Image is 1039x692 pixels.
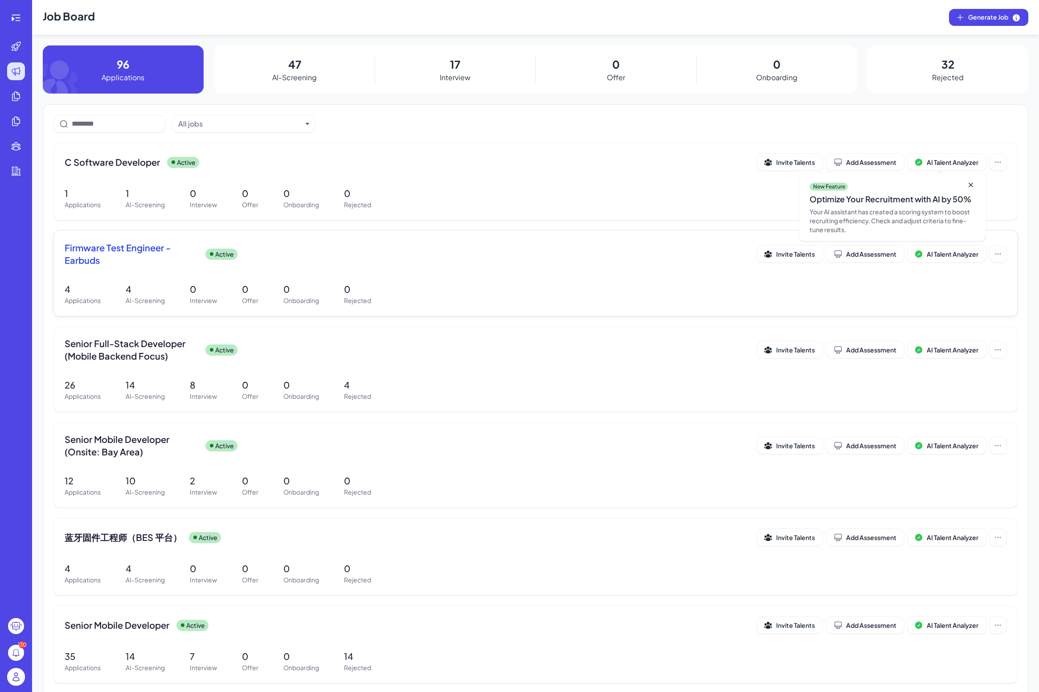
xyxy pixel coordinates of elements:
p: 0 [773,56,781,72]
span: Invite Talents [776,158,815,166]
p: Offer [242,392,258,401]
p: 4 [344,378,371,392]
p: 35 [65,650,101,663]
p: Active [215,345,234,355]
p: 4 [65,562,101,575]
p: Offer [242,575,258,585]
p: 14 [126,650,165,663]
p: 0 [190,187,217,200]
p: 12 [65,474,101,487]
p: 0 [190,283,217,296]
p: 0 [283,650,319,663]
p: 14 [344,650,371,663]
p: 0 [242,474,258,487]
p: Onboarding [283,487,319,497]
button: Invite Talents [757,529,822,546]
div: Add Assessment [834,158,896,167]
p: Offer [607,72,625,83]
div: Add Assessment [834,441,896,450]
p: AI-Screening [272,72,317,83]
p: 4 [65,283,101,296]
p: 8 [190,378,217,392]
p: 0 [242,378,258,392]
p: 0 [344,562,371,575]
p: Onboarding [283,392,319,401]
button: Invite Talents [757,437,822,454]
p: 7 [190,650,217,663]
p: Offer [242,296,258,305]
p: 0 [242,562,258,575]
p: Onboarding [756,72,798,83]
button: Add Assessment [826,341,904,358]
span: Firmware Test Engineer - Earbuds [65,242,198,266]
p: Interview [190,663,217,672]
p: 0 [612,56,620,72]
span: Invite Talents [776,250,815,258]
span: AI Talent Analyzer [927,533,978,541]
button: Invite Talents [757,341,822,358]
p: Applications [102,72,144,83]
span: Invite Talents [776,346,815,354]
p: Interview [190,200,217,209]
p: 0 [242,650,258,663]
p: Rejected [344,575,371,585]
img: user_logo.png [7,668,25,686]
p: 0 [283,283,319,296]
p: AI-Screening [126,487,165,497]
p: 1 [126,187,165,200]
button: Invite Talents [757,617,822,634]
div: Add Assessment [834,345,896,354]
p: Active [199,533,217,542]
p: Rejected [932,72,964,83]
p: Interview [190,296,217,305]
button: Add Assessment [826,617,904,634]
span: AI Talent Analyzer [927,158,978,166]
p: 17 [450,56,460,72]
button: Add Assessment [826,246,904,262]
p: AI-Screening [126,663,165,672]
span: Senior Mobile Developer [65,619,169,631]
p: Rejected [344,663,371,672]
p: Applications [65,392,101,401]
div: All jobs [178,119,203,129]
p: Rejected [344,487,371,497]
p: 0 [283,378,319,392]
p: Onboarding [283,663,319,672]
p: 26 [65,378,101,392]
p: Active [215,250,234,259]
p: 0 [344,187,371,200]
p: 0 [283,562,319,575]
p: Interview [190,487,217,497]
p: Onboarding [283,575,319,585]
p: AI-Screening [126,575,165,585]
p: Applications [65,575,101,585]
p: Interview [190,392,217,401]
p: 32 [941,56,954,72]
button: AI Talent Analyzer [908,341,986,358]
button: AI Talent Analyzer [908,529,986,546]
p: 2 [190,474,217,487]
p: Onboarding [283,296,319,305]
p: Interview [190,575,217,585]
p: Applications [65,663,101,672]
p: Offer [242,663,258,672]
p: 0 [344,283,371,296]
span: Invite Talents [776,621,815,629]
button: Add Assessment [826,437,904,454]
p: Active [215,441,234,450]
p: AI-Screening [126,392,165,401]
button: AI Talent Analyzer [908,617,986,634]
p: 0 [190,562,217,575]
p: 14 [126,378,165,392]
p: Applications [65,487,101,497]
button: All jobs [178,119,302,129]
p: 0 [242,283,258,296]
div: 130 [19,641,26,648]
p: Rejected [344,296,371,305]
button: Add Assessment [826,529,904,546]
button: Invite Talents [757,154,822,171]
p: Offer [242,487,258,497]
div: Add Assessment [834,533,896,542]
p: 10 [126,474,165,487]
button: Invite Talents [757,246,822,262]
